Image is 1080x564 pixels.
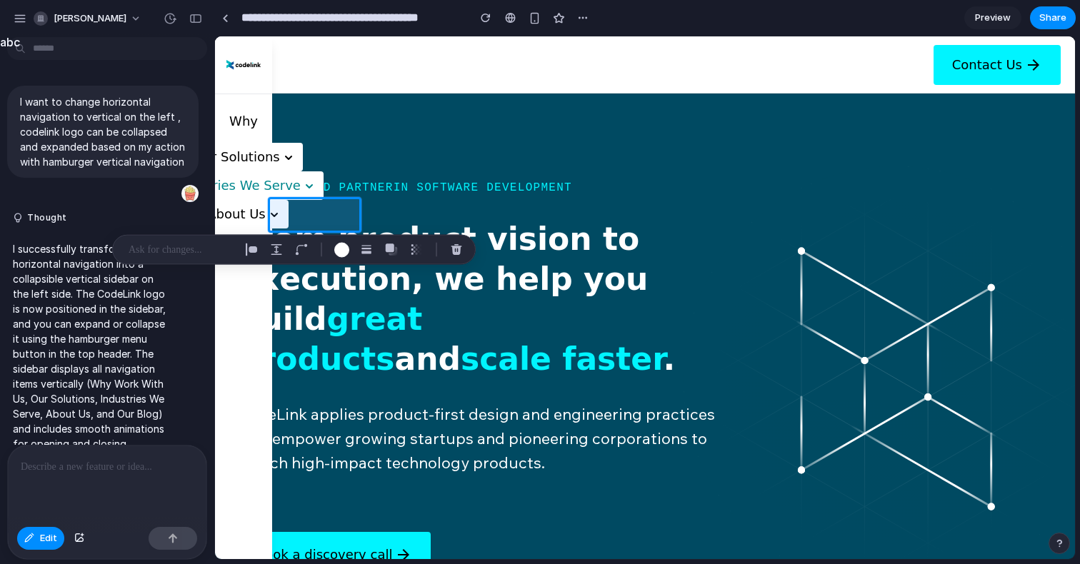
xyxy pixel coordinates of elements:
[719,9,846,49] a: Contact Us
[23,366,502,438] p: CodeLink applies product-first design and engineering practices that empower growing startups and...
[23,143,502,160] p: Your trusted partner in software development
[1039,11,1066,25] span: Share
[975,11,1011,25] span: Preview
[20,94,186,169] p: I want to change horizontal navigation to vertical on the left , codelink logo can be collapsed a...
[1030,6,1076,29] button: Share
[23,183,502,343] h2: From product vision to execution, we help you build and .
[17,527,64,550] button: Edit
[54,11,126,26] span: [PERSON_NAME]
[246,304,449,341] span: scale faster
[964,6,1021,29] a: Preview
[11,198,46,229] a: Blog
[13,241,166,451] p: I successfully transformed the horizontal navigation into a collapsible vertical sidebar on the l...
[28,7,149,30] button: [PERSON_NAME]
[23,264,207,341] span: great products
[11,69,46,101] a: Why
[40,531,57,545] span: Edit
[23,495,216,541] a: Book a discovery call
